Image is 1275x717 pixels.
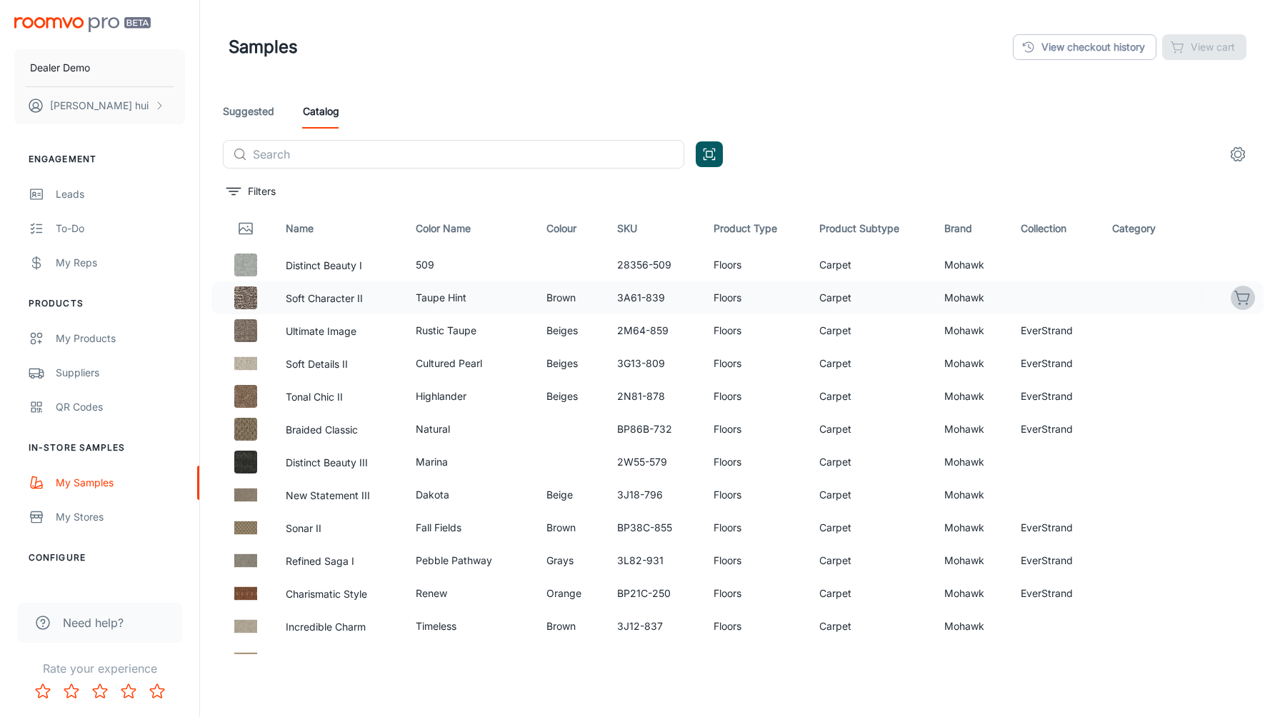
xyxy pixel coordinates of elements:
td: Beiges [535,643,606,676]
div: My Products [56,331,185,346]
td: Carpet [808,610,933,643]
td: Mohawk [933,249,1009,281]
button: settings [1224,140,1252,169]
td: EverStrand [1009,347,1101,380]
button: Dealer Demo [14,49,185,86]
p: Dealer Demo [30,60,90,76]
th: Product Subtype [808,209,933,249]
button: filter [223,180,279,203]
td: Carpet [808,544,933,577]
input: Search [253,140,684,169]
td: EverStrand [1009,544,1101,577]
a: Suggested [223,94,274,129]
td: 3G13-809 [606,347,702,380]
th: Colour [535,209,606,249]
svg: Thumbnail [237,220,254,237]
th: Collection [1009,209,1101,249]
button: [PERSON_NAME] hui [14,87,185,124]
td: Pebble Pathway [404,544,535,577]
td: Mohawk [933,511,1009,544]
th: Brand [933,209,1009,249]
p: [PERSON_NAME] hui [50,98,149,114]
td: Mohawk [933,577,1009,610]
td: EverStrand [1009,577,1101,610]
td: Floors [702,249,807,281]
td: Floors [702,478,807,511]
td: Carpet [808,577,933,610]
td: BP38C-855 [606,511,702,544]
button: Incredible Charm [286,619,366,635]
td: Carpet [808,413,933,446]
td: Brown [535,511,606,544]
td: BP86B-732 [606,413,702,446]
td: 3K62-767 [606,643,702,676]
div: My Reps [56,255,185,271]
button: Rate 5 star [143,677,171,706]
td: Mohawk [933,446,1009,478]
td: Fall Fields [404,511,535,544]
td: EverStrand [1009,413,1101,446]
td: 2M64-859 [606,314,702,347]
div: QR Codes [56,399,185,415]
td: Beiges [535,314,606,347]
button: Open QR code scanner [696,141,723,167]
a: View checkout history [1013,34,1156,60]
td: EverStrand [1009,380,1101,413]
td: Cultured Pearl [404,347,535,380]
td: Floors [702,511,807,544]
td: Mohawk [933,544,1009,577]
td: Orange [535,577,606,610]
td: Carpet [808,347,933,380]
td: Floors [702,380,807,413]
td: Floors [702,643,807,676]
button: New Statement III [286,488,370,503]
td: Mohawk [933,478,1009,511]
td: Beige [535,478,606,511]
td: 2W55-579 [606,446,702,478]
button: Soft Character II [286,291,363,306]
button: Ultimate Image [286,324,356,339]
td: Carpet [808,446,933,478]
button: Tonal Chic II [286,389,343,405]
div: My Stores [56,509,185,525]
div: Leads [56,186,185,202]
td: Floors [702,314,807,347]
td: Renew [404,577,535,610]
th: Name [274,209,405,249]
td: Carpet [808,281,933,314]
td: 3L82-931 [606,544,702,577]
td: Carpet [808,314,933,347]
img: Roomvo PRO Beta [14,17,151,32]
p: Filters [248,184,276,199]
td: Mohawk [933,281,1009,314]
button: Sonar II [286,521,321,536]
div: Roomvo Sites [56,585,185,601]
td: Floors [702,577,807,610]
td: Rustic Taupe [404,314,535,347]
td: 2N81-878 [606,380,702,413]
button: Rate 1 star [29,677,57,706]
td: EverStrand [1009,643,1101,676]
button: Braided Classic [286,422,358,438]
button: Rate 3 star [86,677,114,706]
a: Catalog [303,94,339,129]
td: Mohawk [933,643,1009,676]
td: Mohawk [933,610,1009,643]
td: Carpet [808,478,933,511]
td: Mohawk [933,380,1009,413]
td: Floors [702,544,807,577]
td: Timeless [404,610,535,643]
td: Brown [535,281,606,314]
td: Floors [702,347,807,380]
td: Floors [702,281,807,314]
td: 3J12-837 [606,610,702,643]
button: Distinct Beauty III [286,455,368,471]
td: Taupe Hint [404,281,535,314]
button: Rate 2 star [57,677,86,706]
td: Floors [702,610,807,643]
td: BP21C-250 [606,577,702,610]
td: 3A61-839 [606,281,702,314]
td: 3J18-796 [606,478,702,511]
td: Mohawk [933,347,1009,380]
button: Refined Saga I [286,553,354,569]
